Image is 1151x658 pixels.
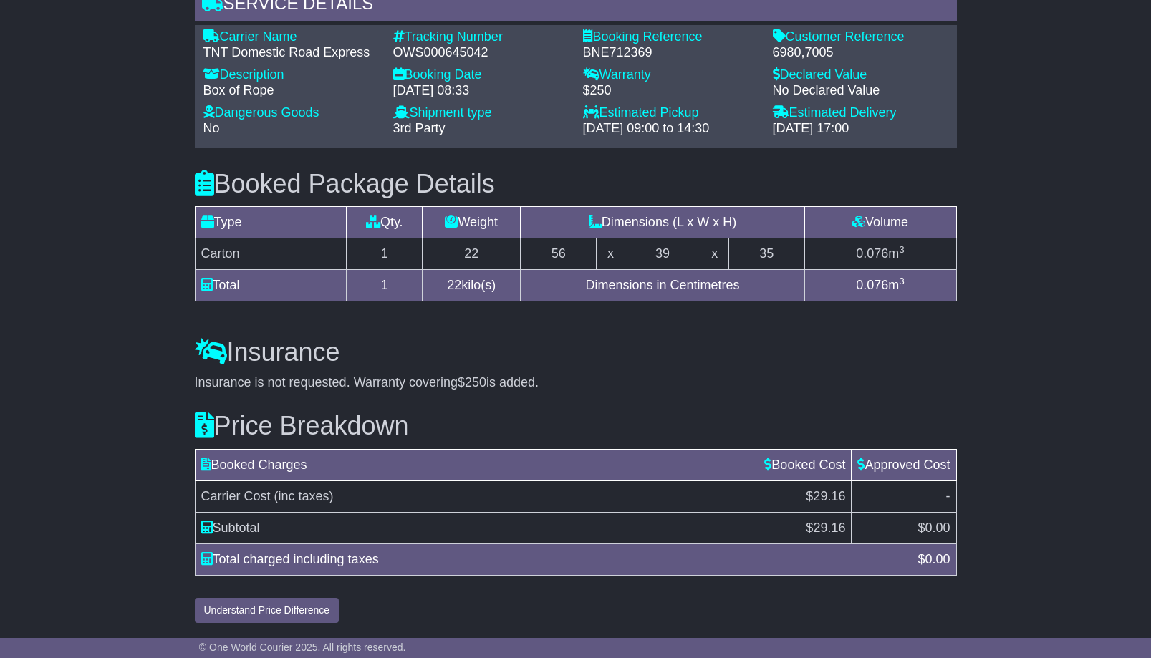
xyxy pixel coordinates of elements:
[925,521,950,535] span: 0.00
[583,121,758,137] div: [DATE] 09:00 to 14:30
[447,278,461,292] span: 22
[195,207,347,238] td: Type
[758,449,852,480] td: Booked Cost
[852,512,956,543] td: $
[925,552,950,566] span: 0.00
[773,45,948,61] div: 6980,7005
[195,412,957,440] h3: Price Breakdown
[700,238,728,270] td: x
[946,489,950,503] span: -
[856,278,888,292] span: 0.076
[758,512,852,543] td: $
[347,238,423,270] td: 1
[203,83,379,99] div: Box of Rope
[804,207,956,238] td: Volume
[195,238,347,270] td: Carton
[728,238,804,270] td: 35
[393,45,569,61] div: OWS000645042
[347,270,423,301] td: 1
[521,238,597,270] td: 56
[521,207,804,238] td: Dimensions (L x W x H)
[393,121,446,135] span: 3rd Party
[195,598,339,623] button: Understand Price Difference
[203,29,379,45] div: Carrier Name
[199,642,406,653] span: © One World Courier 2025. All rights reserved.
[201,489,271,503] span: Carrier Cost
[899,276,905,286] sup: 3
[195,270,347,301] td: Total
[597,238,625,270] td: x
[806,489,845,503] span: $29.16
[583,29,758,45] div: Booking Reference
[583,105,758,121] div: Estimated Pickup
[583,67,758,83] div: Warranty
[856,246,888,261] span: 0.076
[773,105,948,121] div: Estimated Delivery
[203,45,379,61] div: TNT Domestic Road Express
[625,238,700,270] td: 39
[393,83,569,99] div: [DATE] 08:33
[804,270,956,301] td: m
[393,67,569,83] div: Booking Date
[195,375,957,391] div: Insurance is not requested. Warranty covering is added.
[393,105,569,121] div: Shipment type
[393,29,569,45] div: Tracking Number
[813,521,845,535] span: 29.16
[203,105,379,121] div: Dangerous Goods
[910,550,957,569] div: $
[195,170,957,198] h3: Booked Package Details
[804,238,956,270] td: m
[203,121,220,135] span: No
[347,207,423,238] td: Qty.
[195,338,957,367] h3: Insurance
[583,83,758,99] div: $250
[423,238,521,270] td: 22
[195,512,758,543] td: Subtotal
[194,550,911,569] div: Total charged including taxes
[773,67,948,83] div: Declared Value
[195,449,758,480] td: Booked Charges
[203,67,379,83] div: Description
[458,375,486,390] span: $250
[274,489,334,503] span: (inc taxes)
[521,270,804,301] td: Dimensions in Centimetres
[773,83,948,99] div: No Declared Value
[899,244,905,255] sup: 3
[423,270,521,301] td: kilo(s)
[773,29,948,45] div: Customer Reference
[423,207,521,238] td: Weight
[773,121,948,137] div: [DATE] 17:00
[852,449,956,480] td: Approved Cost
[583,45,758,61] div: BNE712369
